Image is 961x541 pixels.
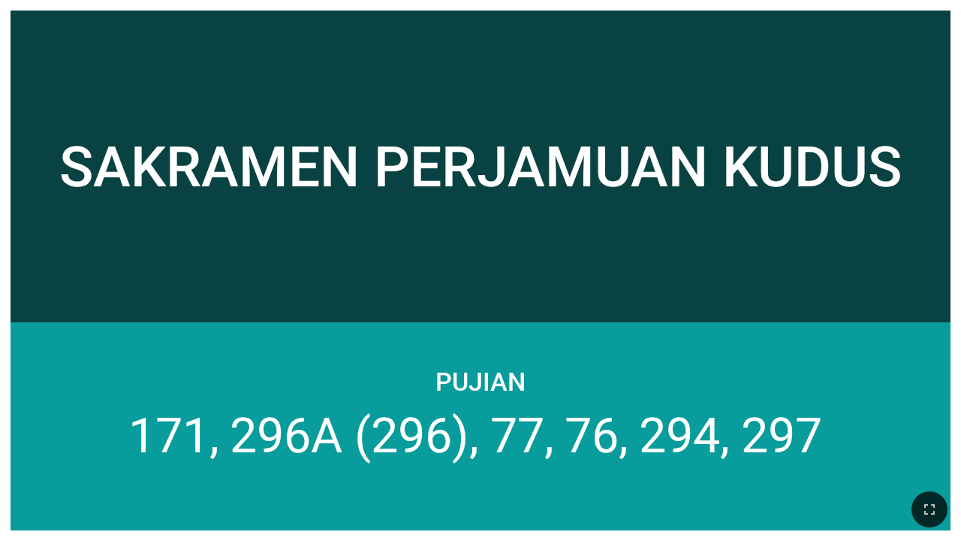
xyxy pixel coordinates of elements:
div: SAKRAMEN PERJAMUAN KUDUS [59,134,902,200]
li: 294 [639,407,730,464]
li: 296A (296) [230,407,479,464]
li: 171 [128,407,219,464]
li: 77 [490,407,554,464]
p: Pujian [435,367,526,397]
li: 76 [565,407,628,464]
li: 297 [741,407,822,464]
